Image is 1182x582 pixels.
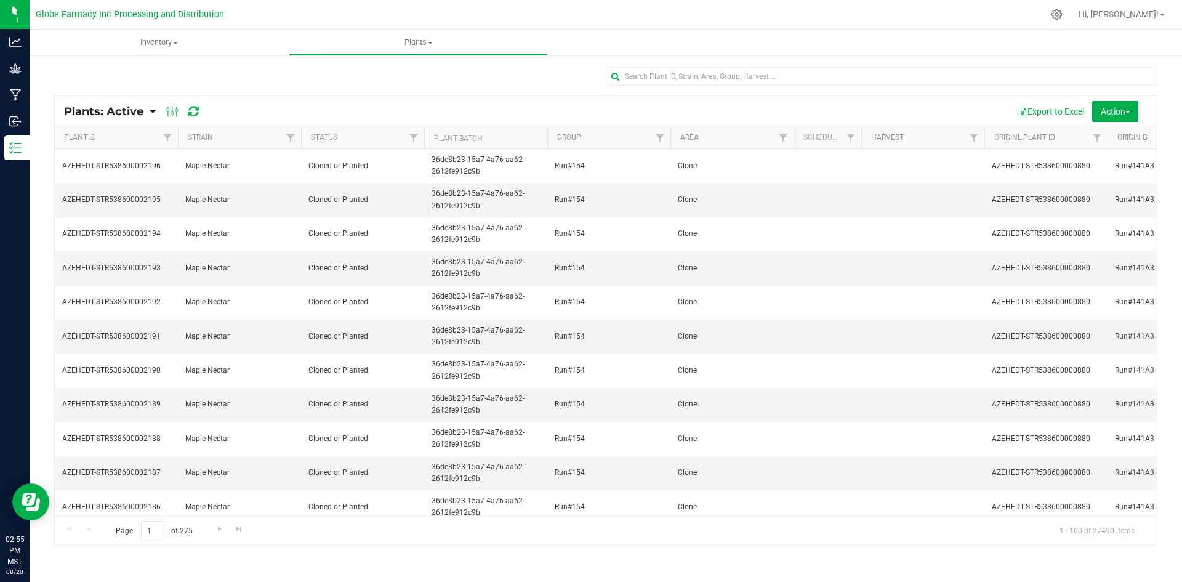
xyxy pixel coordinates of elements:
a: Go to the next page [211,521,228,538]
input: Search Plant ID, Strain, Area, Group, Harvest ... [606,67,1157,86]
span: Maple Nectar [185,296,294,308]
inline-svg: Inventory [9,142,22,154]
span: Clone [678,433,786,445]
span: AZEHEDT-STR538600000880 [992,331,1100,342]
span: AZEHEDT-STR538600002194 [62,228,171,240]
span: AZEHEDT-STR538600000880 [992,228,1100,240]
span: Run#154 [555,433,663,445]
span: 36de8b23-15a7-4a76-aa62-2612fe912c9b [432,358,540,382]
span: Run#154 [555,296,663,308]
span: Cloned or Planted [308,331,417,342]
span: Clone [678,296,786,308]
span: Clone [678,467,786,479]
span: AZEHEDT-STR538600000880 [992,501,1100,513]
a: Inventory [30,30,289,55]
span: Run#154 [555,228,663,240]
span: Cloned or Planted [308,296,417,308]
span: Clone [678,331,786,342]
span: AZEHEDT-STR538600002186 [62,501,171,513]
span: Maple Nectar [185,398,294,410]
span: Maple Nectar [185,467,294,479]
span: Maple Nectar [185,194,294,206]
a: Plant ID [64,133,96,142]
a: Filter [158,127,178,148]
span: 1 - 100 of 27490 items [1050,521,1144,540]
a: Filter [404,127,424,148]
a: Strain [188,133,213,142]
span: AZEHEDT-STR538600000880 [992,365,1100,376]
a: Filter [773,127,794,148]
span: Clone [678,262,786,274]
button: Action [1092,101,1138,122]
span: Maple Nectar [185,160,294,172]
span: Maple Nectar [185,433,294,445]
span: Plants [289,37,547,48]
span: Run#154 [555,365,663,376]
a: Filter [1087,127,1108,148]
span: AZEHEDT-STR538600000880 [992,194,1100,206]
span: AZEHEDT-STR538600002192 [62,296,171,308]
span: 36de8b23-15a7-4a76-aa62-2612fe912c9b [432,256,540,280]
span: 36de8b23-15a7-4a76-aa62-2612fe912c9b [432,495,540,519]
span: Clone [678,160,786,172]
span: AZEHEDT-STR538600000880 [992,398,1100,410]
span: Page of 275 [105,521,203,540]
span: Cloned or Planted [308,398,417,410]
span: Clone [678,365,786,376]
a: Filter [964,127,984,148]
span: AZEHEDT-STR538600000880 [992,160,1100,172]
a: Plants: Active [64,105,150,118]
span: Globe Farmacy Inc Processing and Distribution [36,9,224,20]
a: Originl Plant ID [994,133,1055,142]
span: AZEHEDT-STR538600002187 [62,467,171,479]
a: Filter [650,127,670,148]
span: Run#154 [555,331,663,342]
span: Clone [678,398,786,410]
span: Maple Nectar [185,501,294,513]
a: Filter [281,127,301,148]
span: Cloned or Planted [308,467,417,479]
inline-svg: Analytics [9,36,22,48]
span: AZEHEDT-STR538600002193 [62,262,171,274]
th: Plant Batch [424,127,547,149]
inline-svg: Manufacturing [9,89,22,101]
button: Export to Excel [1010,101,1092,122]
span: AZEHEDT-STR538600000880 [992,296,1100,308]
span: Cloned or Planted [308,501,417,513]
p: 02:55 PM MST [6,534,24,567]
span: 36de8b23-15a7-4a76-aa62-2612fe912c9b [432,325,540,348]
span: Cloned or Planted [308,433,417,445]
span: AZEHEDT-STR538600000880 [992,467,1100,479]
a: Plants [289,30,548,55]
span: 36de8b23-15a7-4a76-aa62-2612fe912c9b [432,222,540,246]
span: 36de8b23-15a7-4a76-aa62-2612fe912c9b [432,188,540,211]
inline-svg: Inbound [9,115,22,127]
span: AZEHEDT-STR538600002196 [62,160,171,172]
span: Hi, [PERSON_NAME]! [1079,9,1159,19]
span: AZEHEDT-STR538600002195 [62,194,171,206]
span: Maple Nectar [185,365,294,376]
span: AZEHEDT-STR538600002190 [62,365,171,376]
a: Harvest [871,133,904,142]
span: Cloned or Planted [308,194,417,206]
a: Status [311,133,337,142]
span: AZEHEDT-STR538600002191 [62,331,171,342]
span: Cloned or Planted [308,262,417,274]
span: 36de8b23-15a7-4a76-aa62-2612fe912c9b [432,427,540,450]
span: Plants: Active [64,105,143,118]
span: Maple Nectar [185,331,294,342]
span: Run#154 [555,501,663,513]
p: 08/20 [6,567,24,576]
div: Manage settings [1049,9,1064,20]
span: 36de8b23-15a7-4a76-aa62-2612fe912c9b [432,393,540,416]
span: Cloned or Planted [308,365,417,376]
span: 36de8b23-15a7-4a76-aa62-2612fe912c9b [432,154,540,177]
span: Run#154 [555,194,663,206]
span: AZEHEDT-STR538600000880 [992,433,1100,445]
span: AZEHEDT-STR538600002188 [62,433,171,445]
span: 36de8b23-15a7-4a76-aa62-2612fe912c9b [432,461,540,485]
span: Clone [678,228,786,240]
a: Group [557,133,581,142]
span: Action [1101,107,1130,116]
span: Run#154 [555,262,663,274]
